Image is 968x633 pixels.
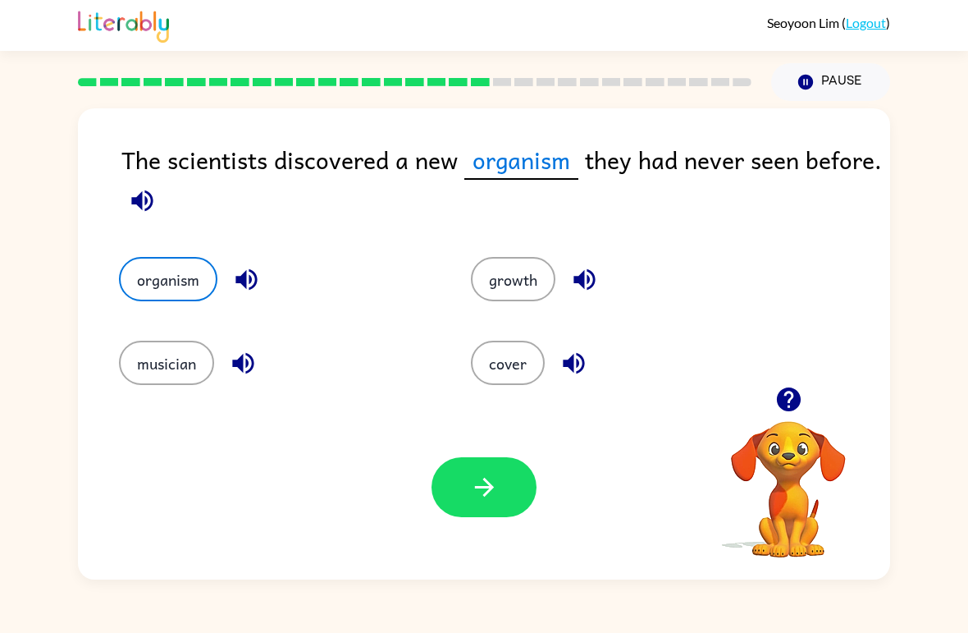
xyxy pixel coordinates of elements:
[771,63,890,101] button: Pause
[471,257,555,301] button: growth
[471,341,545,385] button: cover
[78,7,169,43] img: Literably
[767,15,890,30] div: ( )
[706,396,870,560] video: Your browser must support playing .mp4 files to use Literably. Please try using another browser.
[119,341,214,385] button: musician
[767,15,842,30] span: Seoyoon Lim
[464,141,578,180] span: organism
[846,15,886,30] a: Logout
[119,257,217,301] button: organism
[121,141,890,224] div: The scientists discovered a new they had never seen before.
